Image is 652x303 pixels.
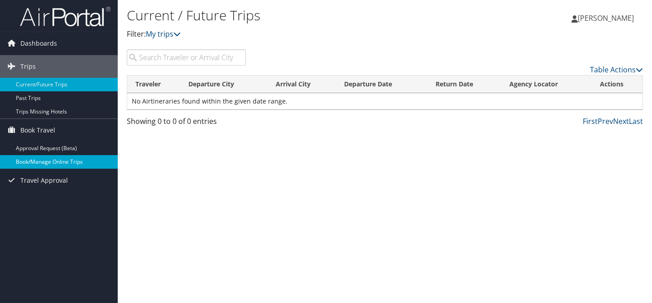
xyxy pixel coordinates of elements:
td: No Airtineraries found within the given date range. [127,93,642,109]
a: Prev [598,116,613,126]
th: Traveler: activate to sort column ascending [127,76,180,93]
input: Search Traveler or Arrival City [127,49,246,66]
a: Table Actions [590,65,643,75]
th: Departure City: activate to sort column ascending [180,76,268,93]
p: Filter: [127,28,471,40]
th: Actions [592,76,642,93]
span: Dashboards [20,32,57,55]
span: Trips [20,55,36,78]
th: Departure Date: activate to sort column descending [336,76,428,93]
th: Agency Locator: activate to sort column ascending [501,76,592,93]
h1: Current / Future Trips [127,6,471,25]
div: Showing 0 to 0 of 0 entries [127,116,246,131]
span: Book Travel [20,119,55,142]
a: Last [629,116,643,126]
a: My trips [146,29,181,39]
a: First [583,116,598,126]
a: [PERSON_NAME] [571,5,643,32]
img: airportal-logo.png [20,6,110,27]
th: Arrival City: activate to sort column ascending [268,76,336,93]
a: Next [613,116,629,126]
span: Travel Approval [20,169,68,192]
span: [PERSON_NAME] [578,13,634,23]
th: Return Date: activate to sort column ascending [427,76,501,93]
